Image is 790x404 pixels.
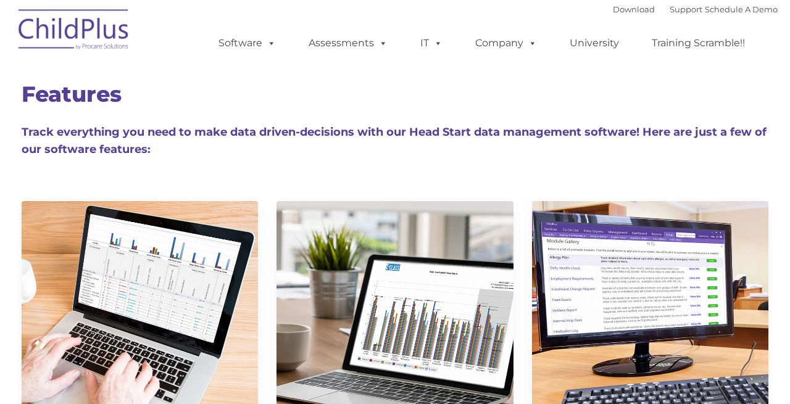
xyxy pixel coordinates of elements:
font: | [613,4,778,14]
a: Download [613,4,655,14]
a: Training Scramble!! [639,31,757,56]
a: IT [408,31,455,56]
span: Track everything you need to make data driven-decisions with our Head Start data management softw... [22,125,767,156]
a: Support [670,4,702,14]
a: University [557,31,631,56]
span: Features [22,81,122,107]
a: Company [463,31,549,56]
img: ChildPlus by Procare Solutions [12,1,136,62]
a: Schedule A Demo [705,4,778,14]
a: Software [206,31,288,56]
a: Assessments [296,31,400,56]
